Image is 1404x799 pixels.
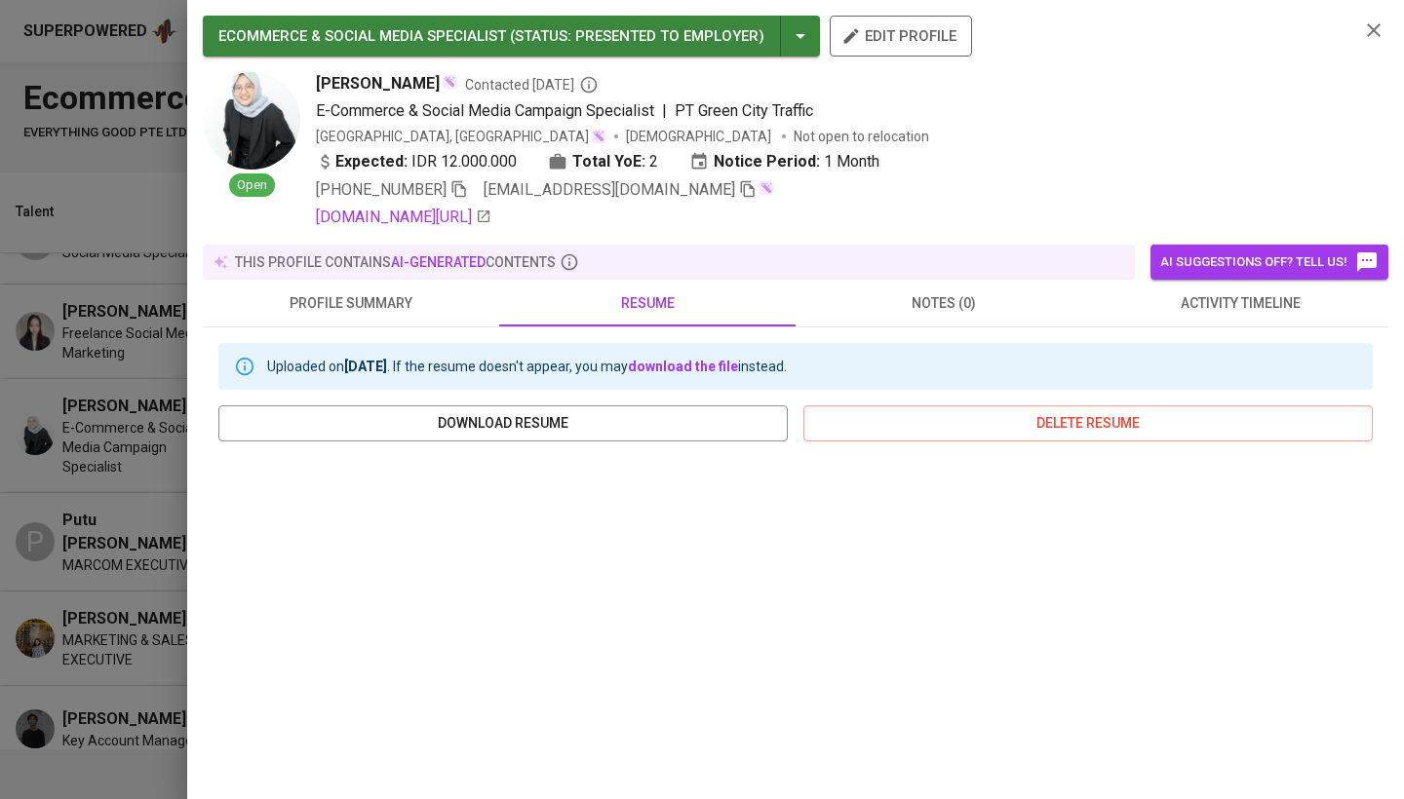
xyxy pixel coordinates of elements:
[218,405,788,441] button: download resume
[803,405,1373,441] button: delete resume
[845,23,956,49] span: edit profile
[214,291,487,316] span: profile summary
[579,75,599,95] svg: By Batam recruiter
[316,180,447,199] span: [PHONE_NUMBER]
[794,127,929,146] p: Not open to relocation
[316,127,606,146] div: [GEOGRAPHIC_DATA], [GEOGRAPHIC_DATA]
[316,150,517,173] div: IDR 12.000.000
[1150,245,1388,280] button: AI suggestions off? Tell us!
[316,101,654,120] span: E-Commerce & Social Media Campaign Specialist
[203,16,820,57] button: ECOMMERCE & SOCIAL MEDIA SPECIALIST (STATUS: Presented to Employer)
[316,72,440,95] span: [PERSON_NAME]
[830,16,972,57] button: edit profile
[649,150,658,173] span: 2
[759,180,774,196] img: magic_wand.svg
[316,206,491,229] a: [DOMAIN_NAME][URL]
[218,27,506,45] span: ECOMMERCE & SOCIAL MEDIA SPECIALIST
[689,150,879,173] div: 1 Month
[203,72,300,170] img: 65fae6ee5d14f216bafb1f375fbfc81a.jpg
[229,176,275,195] span: Open
[465,75,599,95] span: Contacted [DATE]
[391,254,486,270] span: AI-generated
[830,27,972,43] a: edit profile
[1160,250,1379,274] span: AI suggestions off? Tell us!
[572,150,645,173] b: Total YoE:
[267,349,787,384] div: Uploaded on . If the resume doesn't appear, you may instead.
[235,252,556,272] p: this profile contains contents
[714,150,820,173] b: Notice Period:
[819,411,1357,436] span: delete resume
[335,150,408,173] b: Expected:
[510,27,764,45] span: ( STATUS : Presented to Employer )
[442,74,457,90] img: magic_wand.svg
[234,411,772,436] span: download resume
[662,99,667,123] span: |
[591,129,606,144] img: magic_wand.svg
[484,180,735,199] span: [EMAIL_ADDRESS][DOMAIN_NAME]
[807,291,1080,316] span: notes (0)
[628,359,738,374] a: download the file
[344,359,387,374] b: [DATE]
[1104,291,1377,316] span: activity timeline
[511,291,784,316] span: resume
[675,101,813,120] span: PT Green City Traffic
[626,127,774,146] span: [DEMOGRAPHIC_DATA]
